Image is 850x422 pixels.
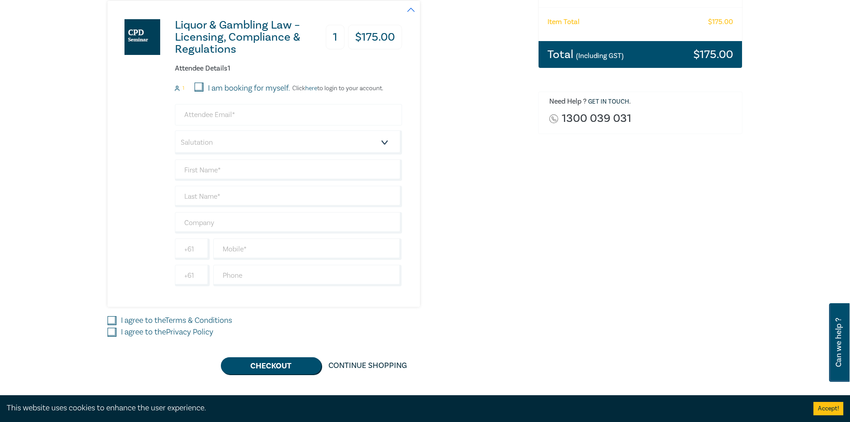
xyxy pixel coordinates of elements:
h3: 1 [326,25,344,50]
h3: $ 175.00 [693,49,733,60]
a: here [305,84,317,92]
p: Click to login to your account. [290,85,383,92]
div: This website uses cookies to enhance the user experience. [7,402,800,414]
span: Can we help ? [834,309,843,376]
input: Company [175,212,402,234]
input: Last Name* [175,186,402,207]
input: +61 [175,265,210,286]
a: 1300 039 031 [562,113,631,125]
a: Privacy Policy [166,327,213,337]
h6: $ 175.00 [708,18,733,26]
h6: Need Help ? . [549,97,736,106]
a: Continue Shopping [321,357,414,374]
small: 1 [182,85,184,92]
img: Liquor & Gambling Law – Licensing, Compliance & Regulations [124,19,160,55]
label: I agree to the [121,315,232,326]
small: (Including GST) [576,51,624,60]
input: Attendee Email* [175,104,402,125]
button: Checkout [221,357,321,374]
h3: Liquor & Gambling Law – Licensing, Compliance & Regulations [175,19,322,55]
h6: Attendee Details 1 [175,64,402,73]
a: Terms & Conditions [165,315,232,326]
a: Get in touch [588,98,629,106]
label: I am booking for myself. [208,83,290,94]
h6: Item Total [547,18,580,26]
h3: Total [547,49,624,60]
h3: $ 175.00 [348,25,402,50]
input: First Name* [175,159,402,181]
input: Mobile* [213,238,402,260]
input: Phone [213,265,402,286]
button: Accept cookies [813,402,843,415]
input: +61 [175,238,210,260]
label: I agree to the [121,326,213,338]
